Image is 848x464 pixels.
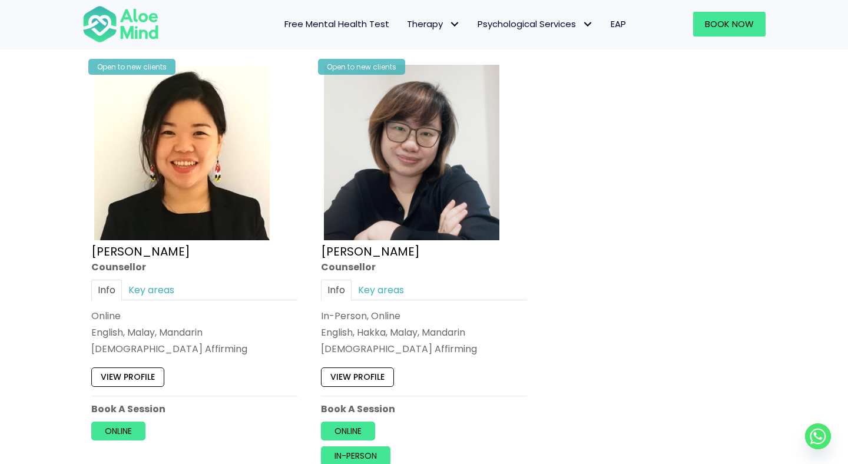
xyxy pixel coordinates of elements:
a: Key areas [122,280,181,300]
span: Therapy [407,18,460,30]
a: Online [91,422,145,440]
a: TherapyTherapy: submenu [398,12,469,37]
a: [PERSON_NAME] [321,243,420,260]
span: Psychological Services: submenu [579,16,596,33]
a: Info [91,280,122,300]
a: Online [321,422,375,440]
span: Psychological Services [478,18,593,30]
img: Aloe mind Logo [82,5,159,44]
nav: Menu [174,12,635,37]
div: [DEMOGRAPHIC_DATA] Affirming [321,342,527,356]
p: English, Malay, Mandarin [91,326,297,339]
div: Open to new clients [318,59,405,75]
div: [DEMOGRAPHIC_DATA] Affirming [91,342,297,356]
p: English, Hakka, Malay, Mandarin [321,326,527,339]
a: Whatsapp [805,423,831,449]
div: Online [91,309,297,323]
p: Book A Session [321,402,527,416]
p: Book A Session [91,402,297,416]
span: Book Now [705,18,754,30]
a: Book Now [693,12,766,37]
a: Psychological ServicesPsychological Services: submenu [469,12,602,37]
div: Counsellor [91,260,297,274]
a: Key areas [352,280,410,300]
img: Yvonne crop Aloe Mind [324,65,499,240]
div: In-Person, Online [321,309,527,323]
div: Counsellor [321,260,527,274]
div: Open to new clients [88,59,175,75]
a: View profile [321,367,394,386]
img: Karen Counsellor [94,65,270,240]
span: EAP [611,18,626,30]
a: View profile [91,367,164,386]
a: Free Mental Health Test [276,12,398,37]
a: EAP [602,12,635,37]
span: Free Mental Health Test [284,18,389,30]
span: Therapy: submenu [446,16,463,33]
a: Info [321,280,352,300]
a: [PERSON_NAME] [91,243,190,260]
